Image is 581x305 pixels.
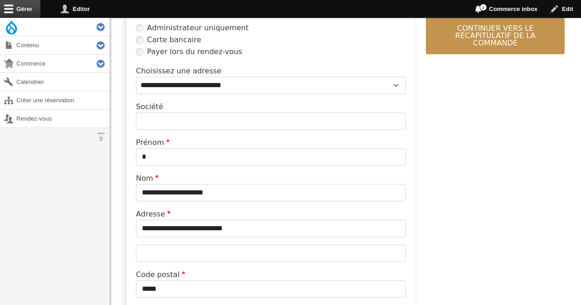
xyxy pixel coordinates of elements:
label: Adresse [136,209,173,220]
label: Payer lors du rendez-vous [147,46,242,57]
button: Orientation horizontale [92,128,110,146]
button: Continuer vers le récapitulatif de la commande [426,17,564,54]
label: Société [136,101,163,112]
label: Code postal [136,269,187,280]
label: Choisissez une adresse [136,66,221,77]
label: Administrateur uniquement [147,22,248,33]
span: 1 [479,4,487,11]
label: Prénom [136,137,172,148]
label: Nom [136,173,161,184]
label: Carte bancaire [147,34,201,45]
